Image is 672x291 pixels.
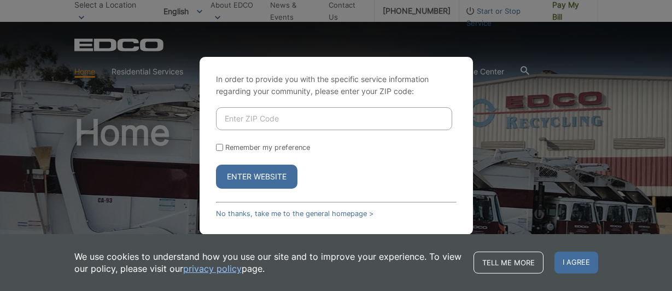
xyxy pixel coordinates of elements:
[554,252,598,273] span: I agree
[74,251,463,275] p: We use cookies to understand how you use our site and to improve your experience. To view our pol...
[216,165,297,189] button: Enter Website
[216,107,452,130] input: Enter ZIP Code
[216,209,373,218] a: No thanks, take me to the general homepage >
[474,252,544,273] a: Tell me more
[183,263,242,275] a: privacy policy
[225,143,310,152] label: Remember my preference
[216,73,457,97] p: In order to provide you with the specific service information regarding your community, please en...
